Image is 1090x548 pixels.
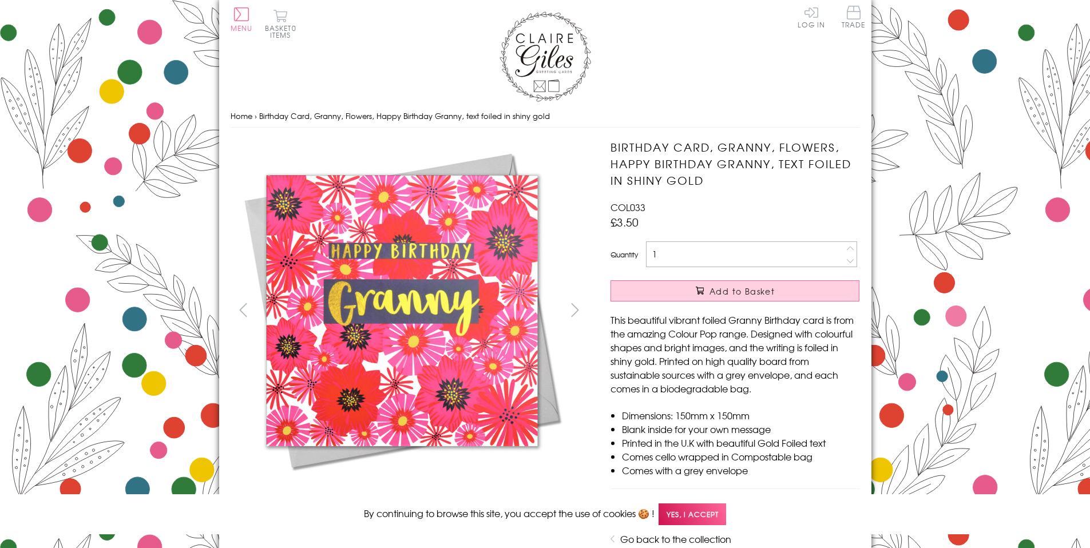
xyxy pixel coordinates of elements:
span: Menu [231,23,253,33]
li: Comes with a grey envelope [622,463,859,477]
span: › [255,110,257,121]
button: Add to Basket [611,280,859,301]
img: Claire Giles Greetings Cards [500,11,591,102]
li: Dimensions: 150mm x 150mm [622,408,859,422]
h1: Birthday Card, Granny, Flowers, Happy Birthday Granny, text foiled in shiny gold [611,139,859,188]
img: Birthday Card, Granny, Flowers, Happy Birthday Granny, text foiled in shiny gold [588,139,931,482]
span: Trade [842,6,866,28]
span: £3.50 [611,214,639,230]
li: Comes cello wrapped in Compostable bag [622,450,859,463]
label: Quantity [611,249,638,260]
button: Menu [231,7,253,31]
span: 0 items [270,23,296,40]
img: Birthday Card, Granny, Flowers, Happy Birthday Granny, text foiled in shiny gold [230,139,573,482]
button: next [562,297,588,323]
p: This beautiful vibrant foiled Granny Birthday card is from the amazing Colour Pop range. Designed... [611,313,859,395]
span: Yes, I accept [659,503,726,526]
a: Log In [798,6,825,28]
nav: breadcrumbs [231,105,860,128]
button: prev [231,297,256,323]
a: Home [231,110,252,121]
li: Blank inside for your own message [622,422,859,436]
span: COL033 [611,200,645,214]
span: Birthday Card, Granny, Flowers, Happy Birthday Granny, text foiled in shiny gold [259,110,550,121]
a: Go back to the collection [620,532,731,546]
li: Printed in the U.K with beautiful Gold Foiled text [622,436,859,450]
span: Add to Basket [710,285,775,297]
a: Trade [842,6,866,30]
button: Basket0 items [265,9,296,38]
